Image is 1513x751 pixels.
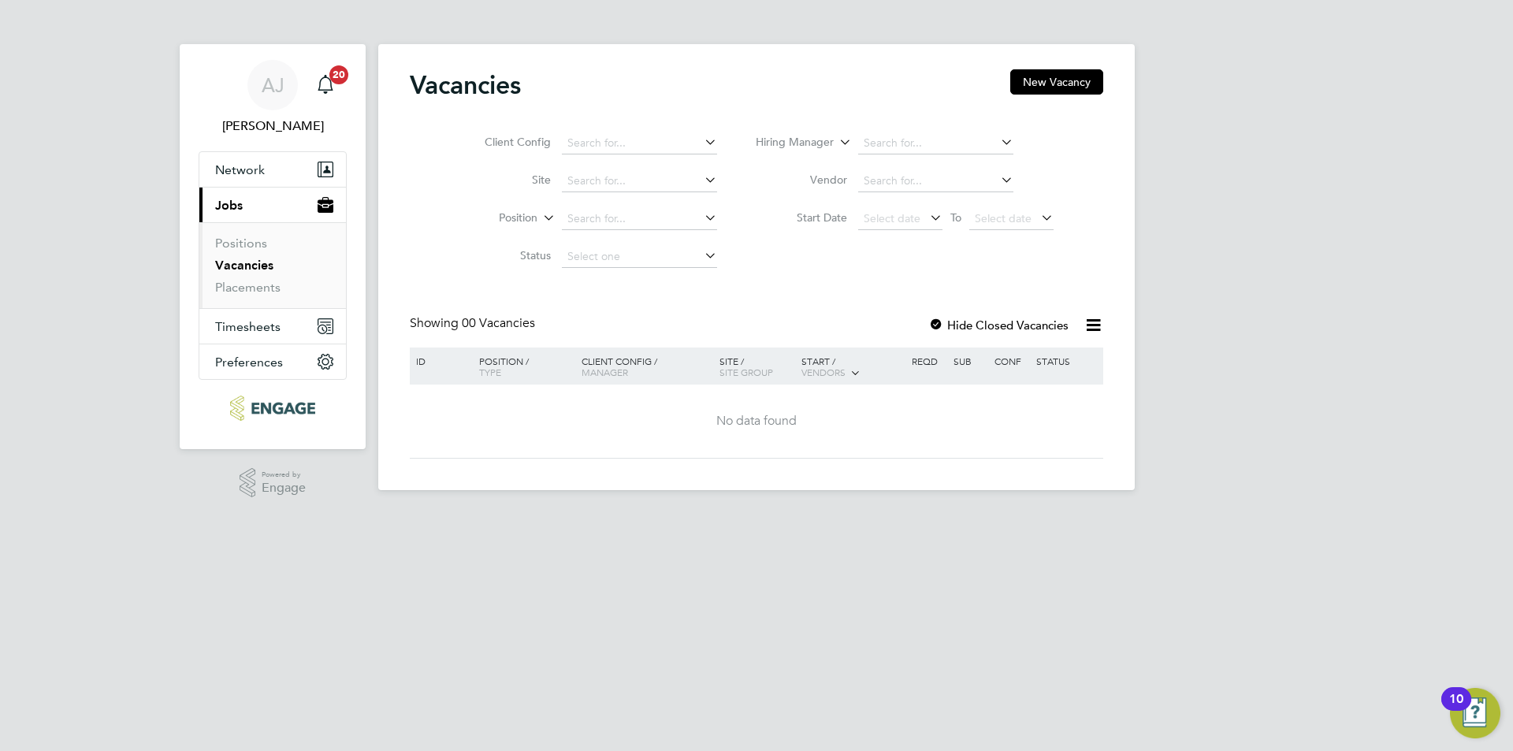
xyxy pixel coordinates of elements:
[858,170,1013,192] input: Search for...
[801,366,846,378] span: Vendors
[562,170,717,192] input: Search for...
[215,280,281,295] a: Placements
[460,173,551,187] label: Site
[215,162,265,177] span: Network
[215,198,243,213] span: Jobs
[908,348,949,374] div: Reqd
[199,60,347,136] a: AJ[PERSON_NAME]
[215,236,267,251] a: Positions
[719,366,773,378] span: Site Group
[262,75,284,95] span: AJ
[199,309,346,344] button: Timesheets
[262,481,306,495] span: Engage
[412,348,467,374] div: ID
[928,318,1069,333] label: Hide Closed Vacancies
[412,413,1101,429] div: No data found
[582,366,628,378] span: Manager
[460,248,551,262] label: Status
[797,348,908,387] div: Start /
[1449,699,1463,719] div: 10
[460,135,551,149] label: Client Config
[240,468,307,498] a: Powered byEngage
[946,207,966,228] span: To
[991,348,1032,374] div: Conf
[743,135,834,151] label: Hiring Manager
[462,315,535,331] span: 00 Vacancies
[410,69,521,101] h2: Vacancies
[950,348,991,374] div: Sub
[215,319,281,334] span: Timesheets
[230,396,314,421] img: ncclondon-logo-retina.png
[1010,69,1103,95] button: New Vacancy
[447,210,537,226] label: Position
[199,188,346,222] button: Jobs
[199,344,346,379] button: Preferences
[215,258,273,273] a: Vacancies
[858,132,1013,154] input: Search for...
[199,396,347,421] a: Go to home page
[756,210,847,225] label: Start Date
[199,222,346,308] div: Jobs
[1032,348,1101,374] div: Status
[562,208,717,230] input: Search for...
[310,60,341,110] a: 20
[410,315,538,332] div: Showing
[864,211,920,225] span: Select date
[479,366,501,378] span: Type
[716,348,798,385] div: Site /
[215,355,283,370] span: Preferences
[562,132,717,154] input: Search for...
[975,211,1032,225] span: Select date
[1450,688,1500,738] button: Open Resource Center, 10 new notifications
[578,348,716,385] div: Client Config /
[199,152,346,187] button: Network
[562,246,717,268] input: Select one
[180,44,366,449] nav: Main navigation
[329,65,348,84] span: 20
[467,348,578,385] div: Position /
[262,468,306,481] span: Powered by
[199,117,347,136] span: Andrew Jordan
[756,173,847,187] label: Vendor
